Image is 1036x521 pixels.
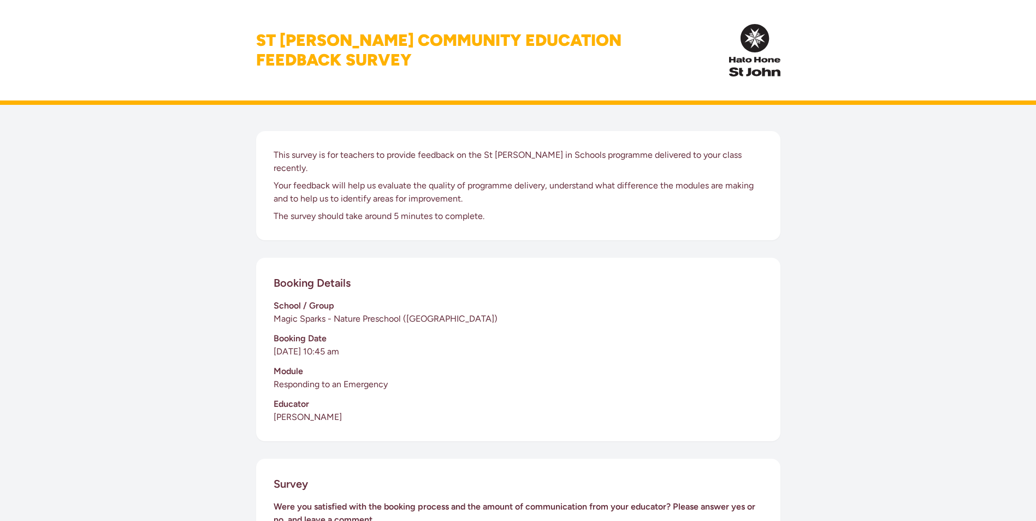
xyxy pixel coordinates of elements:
p: The survey should take around 5 minutes to complete. [274,210,763,223]
h2: Booking Details [274,275,351,291]
h3: Booking Date [274,332,763,345]
h3: Module [274,365,763,378]
p: [DATE] 10:45 am [274,345,763,358]
p: Magic Sparks - Nature Preschool ([GEOGRAPHIC_DATA]) [274,312,763,325]
p: This survey is for teachers to provide feedback on the St [PERSON_NAME] in Schools programme deli... [274,149,763,175]
h3: Educator [274,398,763,411]
h1: St [PERSON_NAME] Community Education Feedback Survey [256,31,621,70]
h2: Survey [274,476,308,492]
p: Your feedback will help us evaluate the quality of programme delivery, understand what difference... [274,179,763,205]
p: [PERSON_NAME] [274,411,763,424]
p: Responding to an Emergency [274,378,763,391]
img: InPulse [729,24,780,76]
h3: School / Group [274,299,763,312]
